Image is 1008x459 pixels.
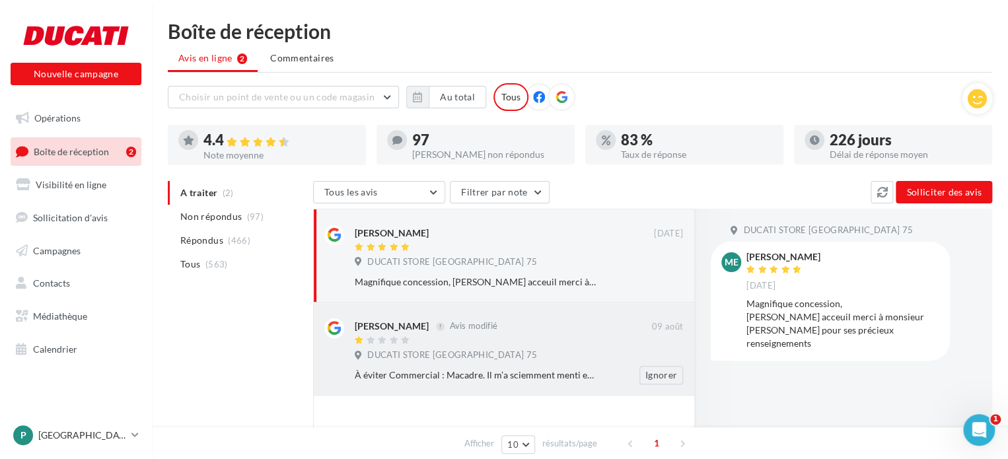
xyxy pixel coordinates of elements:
[179,91,375,102] span: Choisir un point de vente ou un code magasin
[990,414,1001,425] span: 1
[34,145,109,157] span: Boîte de réception
[203,133,355,148] div: 4.4
[542,437,597,450] span: résultats/page
[8,335,144,363] a: Calendrier
[830,133,982,147] div: 226 jours
[8,269,144,297] a: Contacts
[20,429,26,442] span: P
[450,181,550,203] button: Filtrer par note
[639,366,683,384] button: Ignorer
[324,186,378,197] span: Tous les avis
[652,321,683,333] span: 09 août
[8,237,144,265] a: Campagnes
[33,343,77,355] span: Calendrier
[33,277,70,289] span: Contacts
[406,86,486,108] button: Au total
[746,252,820,262] div: [PERSON_NAME]
[205,259,228,269] span: (563)
[8,171,144,199] a: Visibilité en ligne
[180,210,242,223] span: Non répondus
[646,433,667,454] span: 1
[725,256,738,269] span: ME
[33,212,108,223] span: Sollicitation d'avis
[33,244,81,256] span: Campagnes
[464,437,494,450] span: Afficher
[493,83,528,111] div: Tous
[830,150,982,159] div: Délai de réponse moyen
[367,256,537,268] span: DUCATI STORE [GEOGRAPHIC_DATA] 75
[34,112,81,124] span: Opérations
[449,321,497,332] span: Avis modifié
[507,439,519,450] span: 10
[126,147,136,157] div: 2
[367,349,537,361] span: DUCATI STORE [GEOGRAPHIC_DATA] 75
[355,320,429,333] div: [PERSON_NAME]
[412,133,564,147] div: 97
[896,181,992,203] button: Solliciter des avis
[743,225,913,236] span: DUCATI STORE [GEOGRAPHIC_DATA] 75
[36,179,106,190] span: Visibilité en ligne
[746,297,939,350] div: Magnifique concession, [PERSON_NAME] acceuil merci à monsieur [PERSON_NAME] pour ses précieux ren...
[11,63,141,85] button: Nouvelle campagne
[429,86,486,108] button: Au total
[355,369,597,382] div: À éviter Commercial : Macadre. Il m’a sciemment menti en me promettant une livraison avant fermet...
[412,150,564,159] div: [PERSON_NAME] non répondus
[963,414,995,446] iframe: Intercom live chat
[33,310,87,322] span: Médiathèque
[621,133,773,147] div: 83 %
[501,435,535,454] button: 10
[8,204,144,232] a: Sollicitation d'avis
[180,234,223,247] span: Répondus
[228,235,250,246] span: (466)
[355,227,429,240] div: [PERSON_NAME]
[8,137,144,166] a: Boîte de réception2
[11,423,141,448] a: P [GEOGRAPHIC_DATA]
[8,302,144,330] a: Médiathèque
[38,429,126,442] p: [GEOGRAPHIC_DATA]
[654,228,683,240] span: [DATE]
[313,181,445,203] button: Tous les avis
[203,151,355,160] div: Note moyenne
[8,104,144,132] a: Opérations
[746,280,775,292] span: [DATE]
[168,21,992,41] div: Boîte de réception
[270,52,334,65] span: Commentaires
[621,150,773,159] div: Taux de réponse
[168,86,399,108] button: Choisir un point de vente ou un code magasin
[180,258,200,271] span: Tous
[355,275,597,289] div: Magnifique concession, [PERSON_NAME] acceuil merci à monsieur [PERSON_NAME] pour ses précieux ren...
[247,211,264,222] span: (97)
